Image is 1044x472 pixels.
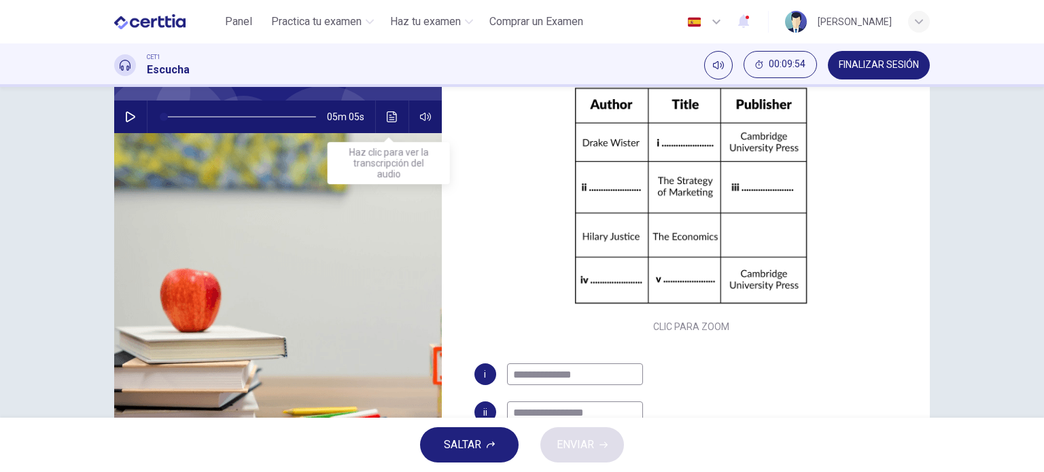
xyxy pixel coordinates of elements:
button: Haz tu examen [385,10,478,34]
img: es [686,17,703,27]
button: Comprar un Examen [484,10,589,34]
button: FINALIZAR SESIÓN [828,51,930,79]
button: SALTAR [420,427,519,462]
div: Haz clic para ver la transcripción del audio [328,142,450,184]
span: CET1 [147,52,160,62]
button: Haz clic para ver la transcripción del audio [381,101,403,133]
span: FINALIZAR SESIÓN [839,60,919,71]
img: Conversation about an Assignment [114,133,442,464]
h1: Escucha [147,62,190,78]
div: [PERSON_NAME] [818,14,892,30]
a: CERTTIA logo [114,8,217,35]
button: 00:09:54 [744,51,817,78]
span: SALTAR [444,435,481,454]
img: Profile picture [785,11,807,33]
button: Panel [217,10,260,34]
button: Practica tu examen [266,10,379,34]
span: Practica tu examen [271,14,362,30]
span: ii [483,407,487,417]
div: Silenciar [704,51,733,79]
span: Panel [225,14,252,30]
span: 00:09:54 [769,59,805,70]
span: Haz tu examen [390,14,461,30]
div: Ocultar [744,51,817,79]
span: 05m 05s [327,101,375,133]
span: Comprar un Examen [489,14,583,30]
img: CERTTIA logo [114,8,186,35]
span: i [484,369,486,379]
